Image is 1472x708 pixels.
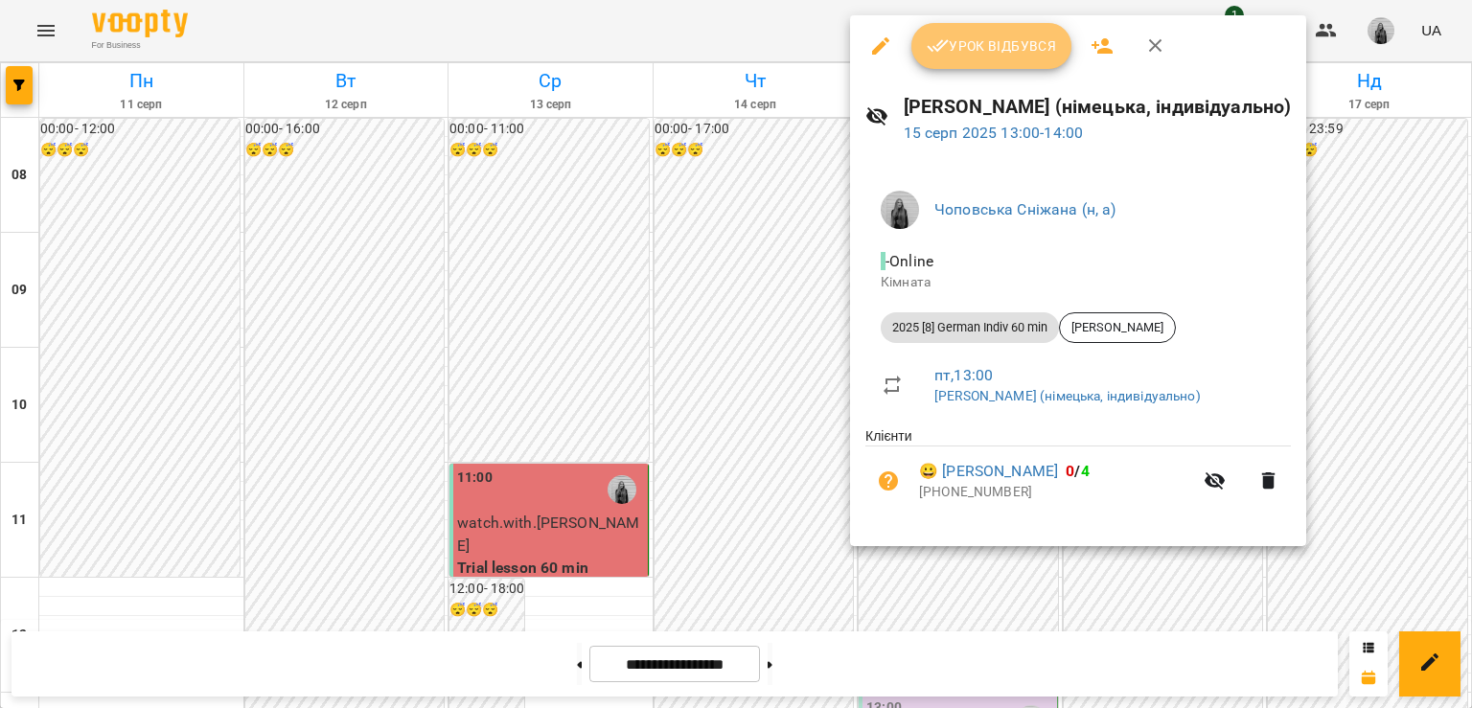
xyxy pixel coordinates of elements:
span: 4 [1081,462,1090,480]
p: [PHONE_NUMBER] [919,483,1192,502]
ul: Клієнти [865,426,1291,522]
a: [PERSON_NAME] (німецька, індивідуально) [934,388,1201,403]
a: 😀 [PERSON_NAME] [919,460,1058,483]
span: 0 [1066,462,1074,480]
span: 2025 [8] German Indiv 60 min [881,319,1059,336]
span: [PERSON_NAME] [1060,319,1175,336]
span: - Online [881,252,937,270]
b: / [1066,462,1089,480]
a: Чоповська Сніжана (н, а) [934,200,1116,218]
span: Урок відбувся [927,34,1057,57]
img: 465148d13846e22f7566a09ee851606a.jpeg [881,191,919,229]
h6: [PERSON_NAME] (німецька, індивідуально) [904,92,1292,122]
div: [PERSON_NAME] [1059,312,1176,343]
a: пт , 13:00 [934,366,993,384]
a: 15 серп 2025 13:00-14:00 [904,124,1084,142]
button: Урок відбувся [911,23,1072,69]
p: Кімната [881,273,1276,292]
button: Візит ще не сплачено. Додати оплату? [865,458,911,504]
